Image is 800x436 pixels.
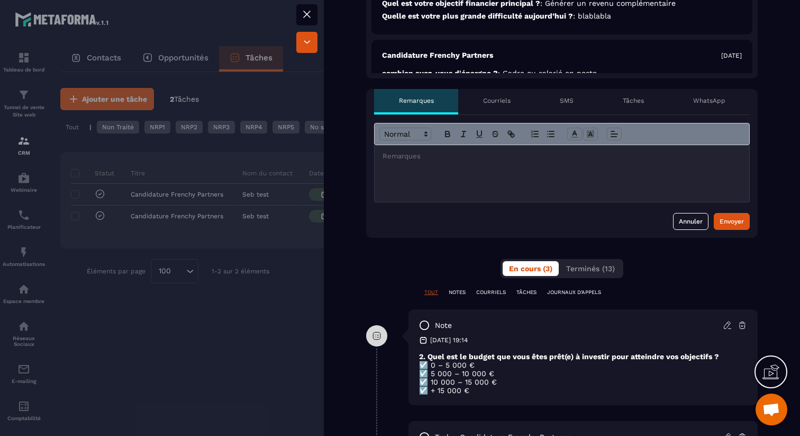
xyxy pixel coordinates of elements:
[720,216,744,227] div: Envoyer
[547,289,601,296] p: JOURNAUX D'APPELS
[483,96,511,105] p: Courriels
[560,96,574,105] p: SMS
[566,264,615,273] span: Terminés (13)
[673,213,708,230] button: Annuler
[382,11,742,21] p: Quelle est votre plus grande difficulté aujourd’hui ?
[449,289,466,296] p: NOTES
[399,96,434,105] p: Remarques
[419,378,747,386] p: ☑️ 10 000 – 15 000 €
[419,361,747,369] p: ☑️ 0 – 5 000 €
[503,261,559,276] button: En cours (3)
[756,394,787,425] a: Ouvrir le chat
[419,369,747,378] p: ☑️ 5 000 – 10 000 €
[721,51,742,60] p: [DATE]
[424,289,438,296] p: TOUT
[419,352,719,361] strong: 2. Quel est le budget que vous êtes prêt(e) à investir pour atteindre vos objectifs ?
[560,261,621,276] button: Terminés (13)
[693,96,725,105] p: WhatsApp
[516,289,537,296] p: TÂCHES
[476,289,506,296] p: COURRIELS
[382,50,493,60] p: Candidature Frenchy Partners
[714,213,750,230] button: Envoyer
[419,386,747,395] p: ☑️ + 15 000 €
[623,96,644,105] p: Tâches
[430,336,468,344] p: [DATE] 19:14
[573,12,611,20] span: : blablabla
[435,321,452,331] p: note
[498,69,597,77] span: : Cadre ou salarié en poste
[509,264,552,273] span: En cours (3)
[382,68,742,78] p: combien avez-vous d'épargne ?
